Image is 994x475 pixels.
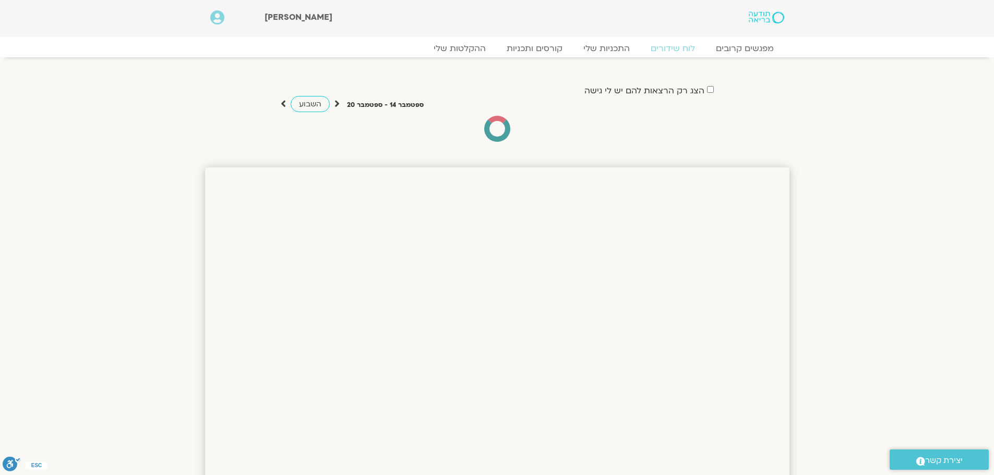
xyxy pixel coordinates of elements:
label: הצג רק הרצאות להם יש לי גישה [584,86,704,95]
a: מפגשים קרובים [705,43,784,54]
span: השבוע [299,99,321,109]
nav: Menu [210,43,784,54]
span: יצירת קשר [925,454,963,468]
a: ההקלטות שלי [423,43,496,54]
a: לוח שידורים [640,43,705,54]
a: קורסים ותכניות [496,43,573,54]
p: ספטמבר 14 - ספטמבר 20 [347,100,424,111]
span: [PERSON_NAME] [265,11,332,23]
a: התכניות שלי [573,43,640,54]
a: השבוע [291,96,330,112]
a: יצירת קשר [890,449,989,470]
